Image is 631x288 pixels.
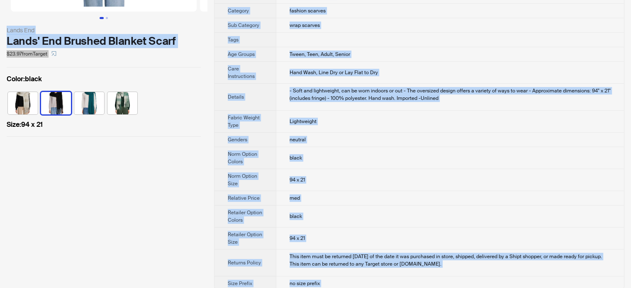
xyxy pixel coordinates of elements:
[290,87,611,102] div: - Soft and lightweight, can be worn indoors or out - The oversized design offers a variety of way...
[228,136,247,143] span: Genders
[228,209,262,223] span: Retailer Option Colors
[290,235,305,242] span: 94 x 21
[290,51,350,58] span: Tween, Teen, Adult, Senior
[290,118,317,125] span: Lightweight
[8,91,38,114] label: available
[228,7,249,14] span: Category
[228,94,244,100] span: Details
[228,195,260,201] span: Relative Price
[41,91,71,114] label: available
[228,22,259,29] span: Sub Category
[100,17,104,19] button: Go to slide 1
[290,7,326,14] span: fashion scarves
[228,231,262,245] span: Retailer Option Size
[7,26,201,35] div: Lands End
[290,22,320,29] span: wrap scarves
[107,92,137,114] img: washed evergreen check
[290,280,320,287] span: no size prefix
[7,74,201,84] label: black
[107,91,137,114] label: available
[51,51,56,56] span: select
[7,47,201,61] div: $23.97 from Target
[290,195,300,201] span: med
[74,91,104,114] label: available
[228,151,257,165] span: Norm Option Colors
[228,259,261,266] span: Returns Policy
[7,120,201,130] label: 94 x 21
[7,75,25,83] span: Color :
[290,177,305,183] span: 94 x 21
[290,136,306,143] span: neutral
[228,65,255,80] span: Care Instructions
[74,92,104,114] img: evening teal
[290,155,302,161] span: black
[7,35,201,47] div: Lands' End Brushed Blanket Scarf
[106,17,108,19] button: Go to slide 2
[228,114,260,128] span: Fabric Weight Type
[228,51,255,58] span: Age Groups
[228,173,257,187] span: Norm Option Size
[7,120,21,129] span: Size :
[8,92,38,114] img: antique alabaster check
[228,280,252,287] span: Size Prefix
[290,69,378,76] span: Hand Wash, Line Dry or Lay Flat to Dry
[41,92,71,114] img: black
[228,36,239,43] span: Tags
[290,213,302,220] span: black
[290,253,611,268] div: This item must be returned within 90 days of the date it was purchased in store, shipped, deliver...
